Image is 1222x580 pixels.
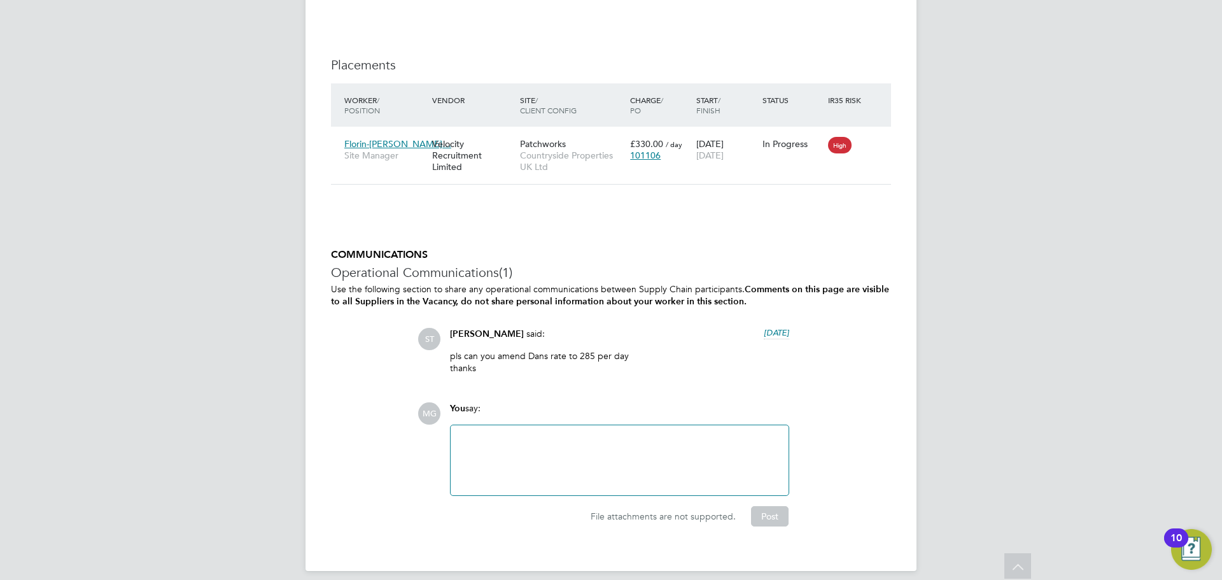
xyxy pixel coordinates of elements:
span: (1) [499,264,512,281]
div: 10 [1170,538,1182,555]
span: 101106 [630,150,661,161]
span: File attachments are not supported. [591,511,736,522]
span: said: [526,328,545,339]
div: say: [450,402,789,425]
span: Florin-[PERSON_NAME]… [344,138,451,150]
h5: COMMUNICATIONS [331,248,891,262]
span: Patchworks [520,138,566,150]
div: Status [759,88,825,111]
span: You [450,403,465,414]
span: / PO [630,95,663,115]
h3: Operational Communications [331,264,891,281]
div: Site [517,88,627,122]
div: [DATE] [693,132,759,167]
div: Charge [627,88,693,122]
b: Comments on this page are visible to all Suppliers in the Vacancy, do not share personal informat... [331,284,889,307]
span: Site Manager [344,150,426,161]
span: [DATE] [764,327,789,338]
span: [PERSON_NAME] [450,329,524,339]
span: / Client Config [520,95,577,115]
span: ST [418,328,440,350]
p: Use the following section to share any operational communications between Supply Chain participants. [331,283,891,308]
div: In Progress [762,138,822,150]
span: / day [666,139,682,149]
a: Florin-[PERSON_NAME]…Site ManagerVelocity Recruitment LimitedPatchworksCountryside Properties UK ... [341,131,891,142]
h3: Placements [331,57,891,73]
span: / Finish [696,95,720,115]
div: Vendor [429,88,517,111]
div: Worker [341,88,429,122]
span: MG [418,402,440,425]
p: pls can you amend Dans rate to 285 per day thanks [450,350,789,373]
button: Post [751,506,789,527]
span: £330.00 [630,138,663,150]
span: High [828,137,852,153]
div: Start [693,88,759,122]
span: [DATE] [696,150,724,161]
span: / Position [344,95,380,115]
button: Open Resource Center, 10 new notifications [1171,529,1212,570]
span: Countryside Properties UK Ltd [520,150,624,173]
div: Velocity Recruitment Limited [429,132,517,180]
div: IR35 Risk [825,88,869,111]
